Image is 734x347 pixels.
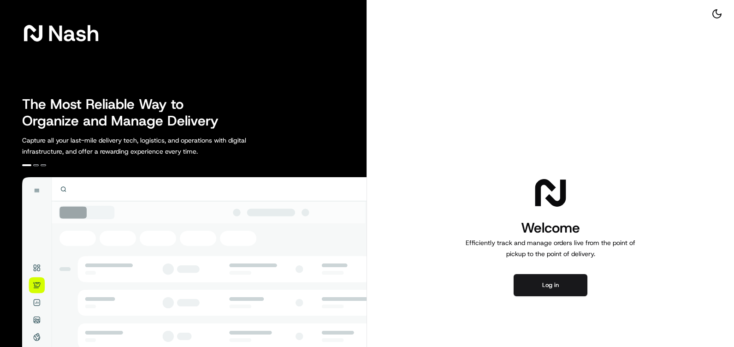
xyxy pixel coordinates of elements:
[22,96,229,129] h2: The Most Reliable Way to Organize and Manage Delivery
[462,237,639,259] p: Efficiently track and manage orders live from the point of pickup to the point of delivery.
[22,135,288,157] p: Capture all your last-mile delivery tech, logistics, and operations with digital infrastructure, ...
[514,274,587,296] button: Log in
[462,219,639,237] h1: Welcome
[48,24,99,42] span: Nash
